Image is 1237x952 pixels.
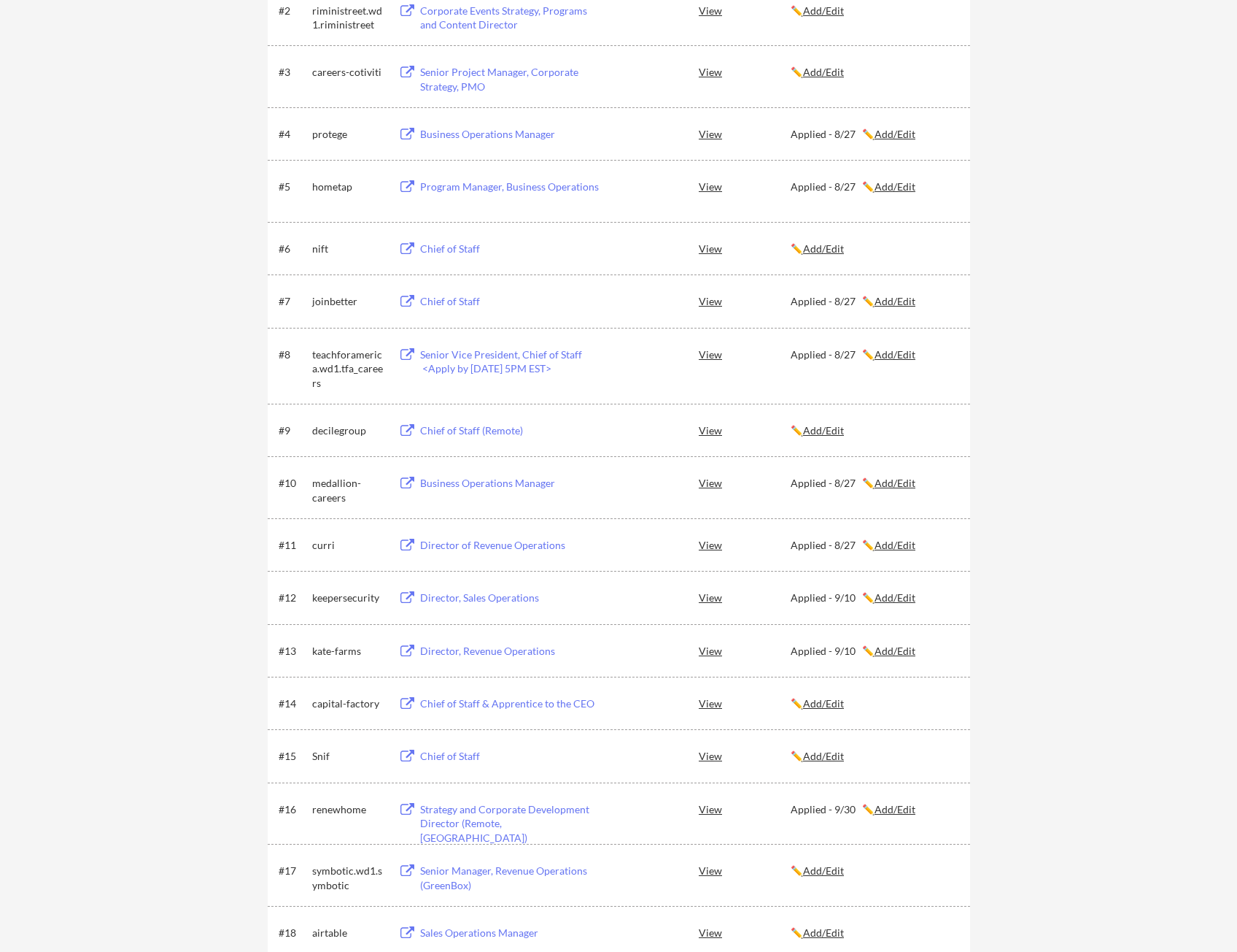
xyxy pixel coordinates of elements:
div: protege [312,127,385,142]
div: ✏️ [791,4,957,18]
div: Program Manager, Business Operations [420,180,601,194]
div: Chief of Staff [420,294,601,309]
div: Applied - 9/10 ✏️ [791,591,957,605]
div: Senior Project Manager, Corporate Strategy, PMO [420,65,601,93]
div: #18 [279,926,307,940]
div: Senior Vice President, Chief of Staff <Apply by [DATE] 5PM EST> [420,348,601,376]
u: Add/Edit [803,242,844,255]
div: #11 [279,538,307,553]
div: ✏️ [791,926,957,940]
u: Add/Edit [803,864,844,877]
div: ✏️ [791,423,957,438]
u: Add/Edit [875,477,915,489]
div: symbotic.wd1.symbotic [312,864,385,892]
u: Add/Edit [803,926,844,939]
div: Applied - 9/10 ✏️ [791,644,957,659]
u: Add/Edit [803,66,844,78]
div: View [699,796,791,822]
div: View [699,690,791,716]
div: ✏️ [791,696,957,711]
div: #9 [279,423,307,438]
div: airtable [312,926,385,940]
u: Add/Edit [875,180,915,193]
div: View [699,120,791,147]
div: #15 [279,749,307,764]
div: View [699,584,791,610]
div: joinbetter [312,294,385,309]
div: curri [312,538,385,553]
div: Applied - 8/27 ✏️ [791,476,957,491]
div: #14 [279,696,307,711]
div: Sales Operations Manager [420,926,601,940]
u: Add/Edit [875,539,915,551]
div: Chief of Staff (Remote) [420,423,601,438]
div: View [699,341,791,367]
div: View [699,857,791,883]
div: #17 [279,864,307,878]
u: Add/Edit [875,348,915,361]
div: ✏️ [791,65,957,80]
div: View [699,235,791,261]
u: Add/Edit [875,128,915,140]
div: Applied - 8/27 ✏️ [791,348,957,362]
div: capital-factory [312,696,385,711]
div: nift [312,242,385,256]
div: Strategy and Corporate Development Director (Remote, [GEOGRAPHIC_DATA]) [420,802,601,845]
div: View [699,637,791,664]
div: ✏️ [791,864,957,878]
div: #3 [279,65,307,80]
div: Chief of Staff & Apprentice to the CEO [420,696,601,711]
u: Add/Edit [803,4,844,17]
div: Director, Revenue Operations [420,644,601,659]
div: Applied - 8/27 ✏️ [791,538,957,553]
div: renewhome [312,802,385,817]
div: View [699,288,791,314]
div: kate-farms [312,644,385,659]
u: Add/Edit [875,591,915,604]
div: careers-cotiviti [312,65,385,80]
div: #16 [279,802,307,817]
u: Add/Edit [875,645,915,657]
div: riministreet.wd1.riministreet [312,4,385,32]
div: View [699,469,791,496]
div: View [699,58,791,85]
div: Applied - 8/27 ✏️ [791,294,957,309]
div: #12 [279,591,307,605]
u: Add/Edit [875,295,915,307]
div: Director, Sales Operations [420,591,601,605]
div: Applied - 8/27 ✏️ [791,127,957,142]
u: Add/Edit [803,424,844,437]
div: Chief of Staff [420,242,601,256]
u: Add/Edit [803,697,844,710]
div: Director of Revenue Operations [420,538,601,553]
div: #5 [279,180,307,194]
div: hometap [312,180,385,194]
div: Snif [312,749,385,764]
div: #10 [279,476,307,491]
div: medallion-careers [312,476,385,504]
u: Add/Edit [875,803,915,815]
div: Applied - 9/30 ✏️ [791,802,957,817]
div: #4 [279,127,307,142]
div: View [699,173,791,199]
div: View [699,417,791,443]
div: Corporate Events Strategy, Programs and Content Director [420,4,601,32]
div: #8 [279,348,307,362]
u: Add/Edit [803,750,844,762]
div: decilegroup [312,423,385,438]
div: Business Operations Manager [420,127,601,142]
div: ✏️ [791,242,957,256]
div: View [699,531,791,558]
div: #13 [279,644,307,659]
div: Business Operations Manager [420,476,601,491]
div: teachforamerica.wd1.tfa_careers [312,348,385,391]
div: #7 [279,294,307,309]
div: Applied - 8/27 ✏️ [791,180,957,194]
div: keepersecurity [312,591,385,605]
div: View [699,742,791,769]
div: Senior Manager, Revenue Operations (GreenBox) [420,864,601,892]
div: Chief of Staff [420,749,601,764]
div: #2 [279,4,307,18]
div: ✏️ [791,749,957,764]
div: #6 [279,242,307,256]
